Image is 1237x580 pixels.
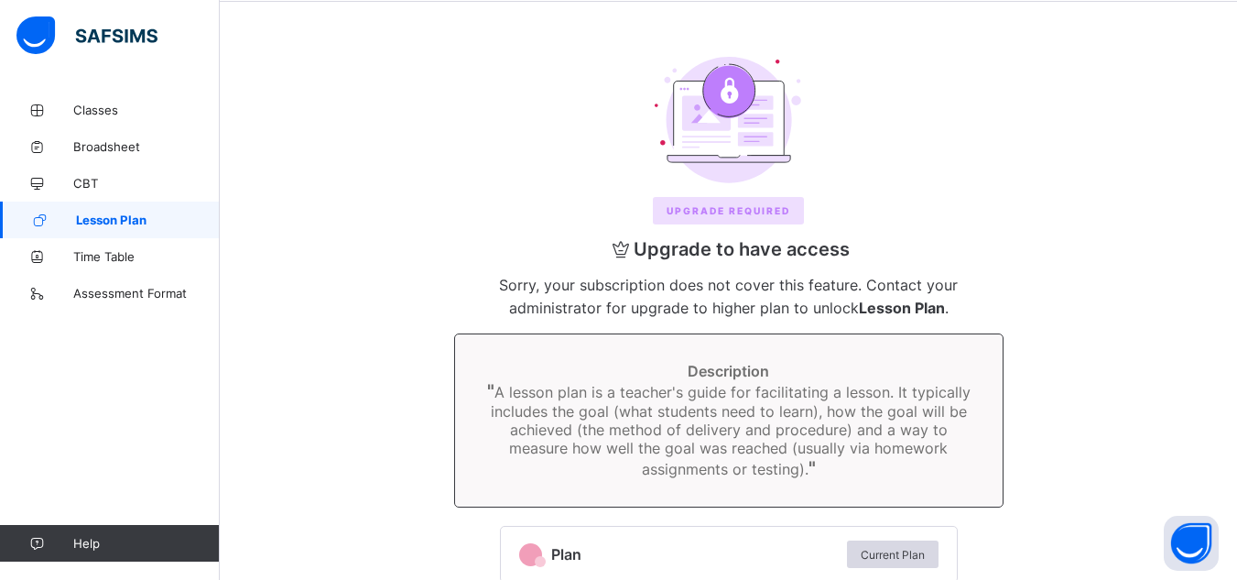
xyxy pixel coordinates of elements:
[73,176,220,191] span: CBT
[73,286,220,301] span: Assessment Format
[73,139,220,154] span: Broadsheet
[861,548,925,562] span: Current Plan
[859,299,945,317] b: Lesson Plan
[1164,516,1219,571] button: Open asap
[487,383,971,478] span: A lesson plan is a teacher's guide for facilitating a lesson. It typically includes the goal (wha...
[551,545,838,564] span: Plan
[483,362,975,380] span: Description
[808,457,816,479] span: "
[667,205,790,216] span: Upgrade REQUIRED
[73,536,219,551] span: Help
[73,249,220,264] span: Time Table
[73,103,220,117] span: Classes
[16,16,157,55] img: safsims
[76,213,220,227] span: Lesson Plan
[487,380,494,402] span: "
[655,57,803,183] img: upgrade.6110063f93bfcd33cea47338b18df3b1.svg
[454,238,1004,260] span: Upgrade to have access
[499,276,958,317] span: Sorry, your subscription does not cover this feature. Contact your administrator for upgrade to h...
